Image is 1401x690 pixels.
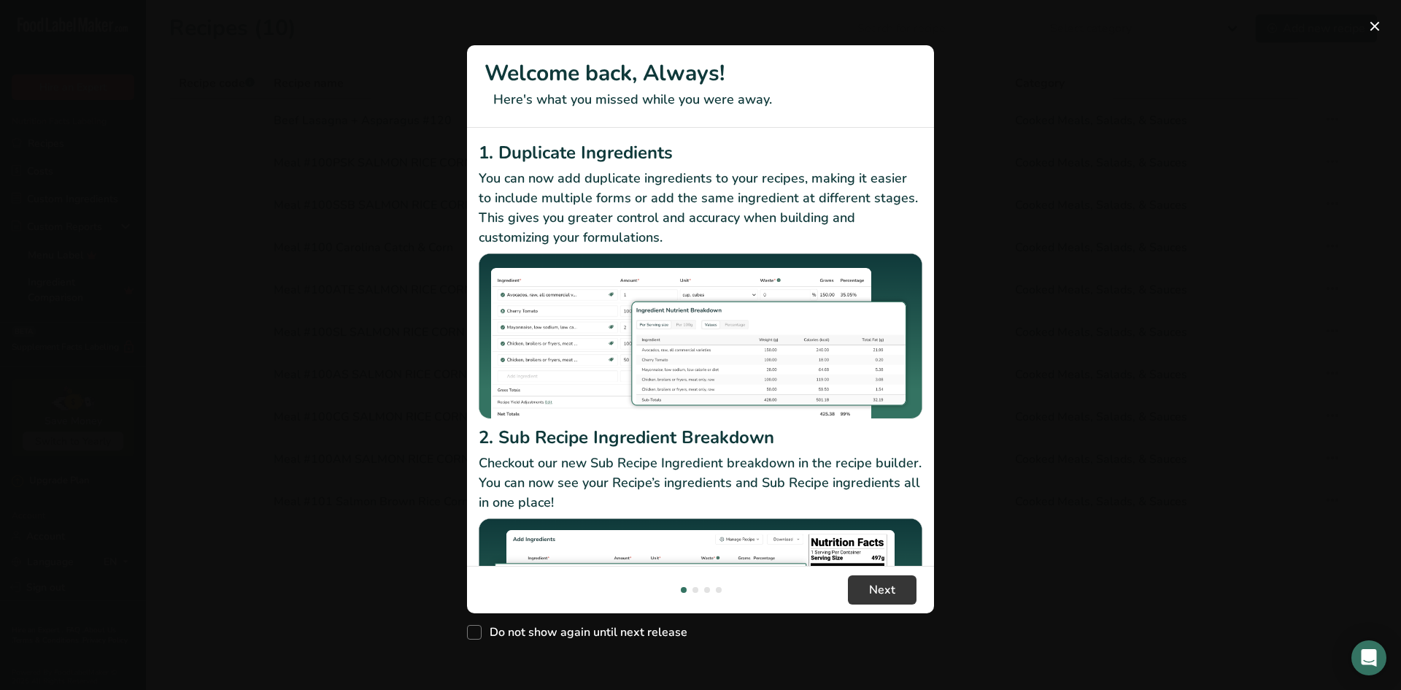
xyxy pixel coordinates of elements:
h2: 1. Duplicate Ingredients [479,139,922,166]
button: Next [848,575,916,605]
span: Do not show again until next release [482,625,687,640]
p: You can now add duplicate ingredients to your recipes, making it easier to include multiple forms... [479,169,922,248]
h1: Welcome back, Always! [485,57,916,90]
img: Sub Recipe Ingredient Breakdown [479,518,922,684]
div: Open Intercom Messenger [1351,640,1386,675]
p: Checkout our new Sub Recipe Ingredient breakdown in the recipe builder. You can now see your Reci... [479,453,922,513]
h2: 2. Sub Recipe Ingredient Breakdown [479,424,922,451]
span: Next [869,581,895,599]
img: Duplicate Ingredients [479,253,922,419]
p: Here's what you missed while you were away. [485,90,916,110]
